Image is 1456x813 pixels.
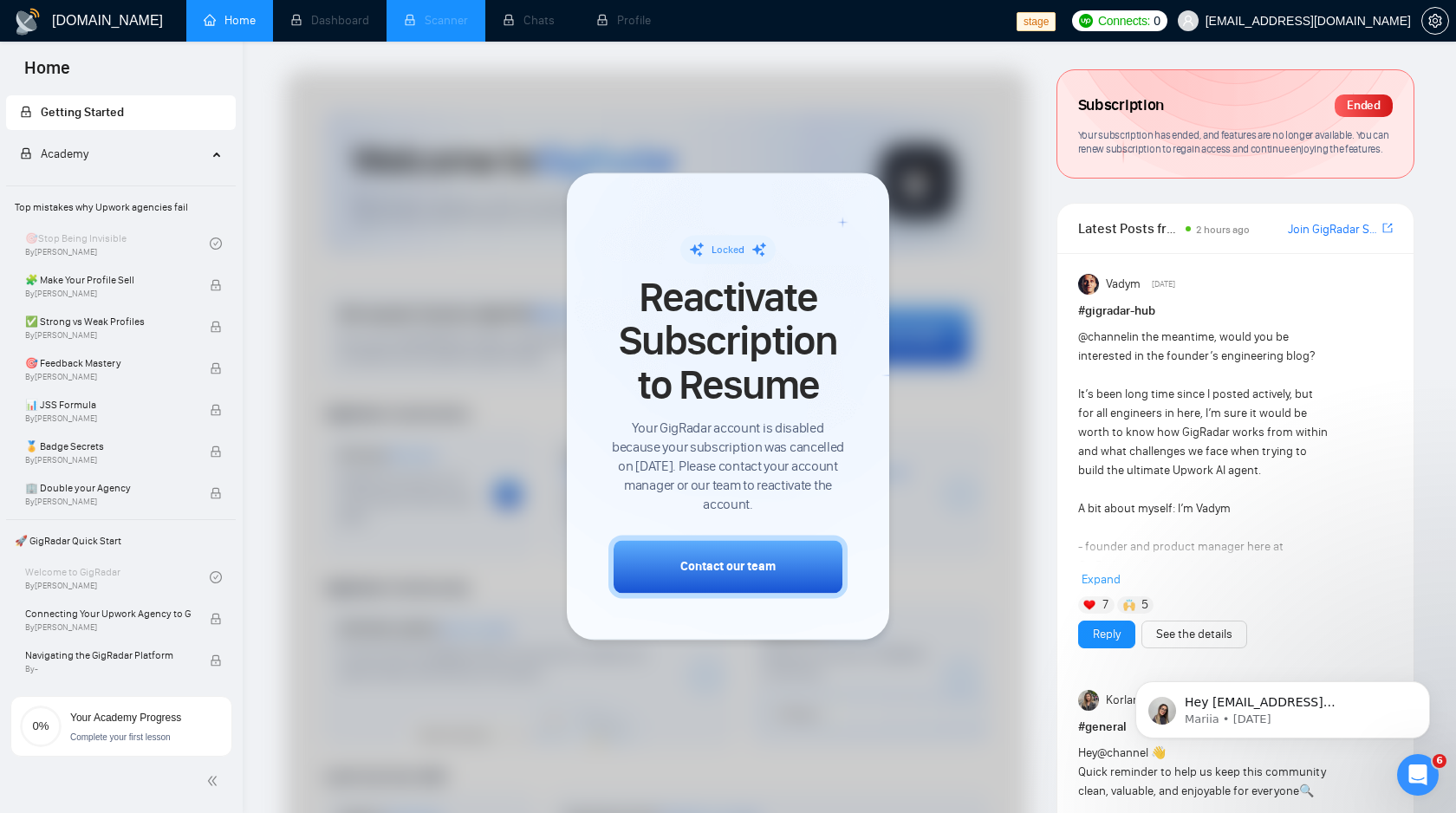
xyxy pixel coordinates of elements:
[1106,275,1141,294] span: Vadym
[41,105,124,120] span: Getting Started
[1421,7,1449,35] button: setting
[680,558,776,576] div: Contact our team
[1382,220,1393,237] a: export
[1141,621,1247,648] button: See the details
[20,720,62,732] span: 0%
[712,244,744,256] span: Locked
[25,664,192,674] span: By -
[1156,625,1232,644] a: See the details
[25,605,192,622] span: Connecting Your Upwork Agency to GigRadar
[1123,599,1135,611] img: 🙌
[210,487,222,499] span: lock
[210,446,222,458] span: lock
[25,455,192,465] span: By [PERSON_NAME]
[204,13,256,28] a: homeHome
[1017,12,1056,31] span: stage
[1422,14,1448,28] span: setting
[210,404,222,416] span: lock
[608,276,848,406] span: Reactivate Subscription to Resume
[1078,274,1099,295] img: Vadym
[25,396,192,413] span: 📊 JSS Formula
[608,420,848,515] span: Your GigRadar account is disabled because your subscription was cancelled on [DATE]. Please conta...
[210,571,222,583] span: check-circle
[1078,621,1135,648] button: Reply
[6,95,236,130] li: Getting Started
[1078,690,1099,711] img: Korlan
[25,289,192,299] span: By [PERSON_NAME]
[608,536,848,599] button: Contact our team
[1078,329,1129,344] span: @channel
[8,190,234,224] span: Top mistakes why Upwork agencies fail
[1106,691,1140,710] span: Korlan
[1141,596,1148,614] span: 5
[1109,645,1456,766] iframe: Intercom notifications message
[25,497,192,507] span: By [PERSON_NAME]
[1335,94,1393,117] div: Ended
[70,732,171,742] span: Complete your first lesson
[25,479,192,497] span: 🏢 Double your Agency
[1078,302,1393,321] h1: # gigradar-hub
[1102,596,1108,614] span: 7
[1299,784,1314,798] span: 🔍
[210,237,222,250] span: check-circle
[210,613,222,625] span: lock
[1397,754,1439,796] iframe: Intercom live chat
[41,146,88,161] span: Academy
[8,524,234,558] span: 🚀 GigRadar Quick Start
[210,654,222,667] span: lock
[25,330,192,341] span: By [PERSON_NAME]
[1083,599,1095,611] img: ❤️
[25,438,192,455] span: 🏅 Badge Secrets
[75,50,298,305] span: Hey [EMAIL_ADDRESS][DOMAIN_NAME], Looks like your Upwork agency WorkWise Agency ran out of connec...
[1098,11,1150,30] span: Connects:
[75,67,299,82] p: Message from Mariia, sent 5d ago
[10,55,84,92] span: Home
[1182,15,1194,27] span: user
[25,413,192,424] span: By [PERSON_NAME]
[1152,276,1175,292] span: [DATE]
[1433,754,1446,768] span: 6
[1078,128,1389,156] span: Your subscription has ended, and features are no longer available. You can renew subscription to ...
[25,372,192,382] span: By [PERSON_NAME]
[1093,625,1121,644] a: Reply
[1382,221,1393,235] span: export
[210,279,222,291] span: lock
[1078,718,1393,737] h1: # general
[25,271,192,289] span: 🧩 Make Your Profile Sell
[1154,11,1160,30] span: 0
[210,362,222,374] span: lock
[1421,14,1449,28] a: setting
[25,622,192,633] span: By [PERSON_NAME]
[1288,220,1379,239] a: Join GigRadar Slack Community
[14,8,42,36] img: logo
[20,146,88,161] span: Academy
[206,772,224,790] span: double-left
[1097,745,1148,760] span: @channel
[25,354,192,372] span: 🎯 Feedback Mastery
[1078,218,1180,239] span: Latest Posts from the GigRadar Community
[1079,14,1093,28] img: upwork-logo.png
[210,321,222,333] span: lock
[20,147,32,159] span: lock
[25,647,192,664] span: Navigating the GigRadar Platform
[25,313,192,330] span: ✅ Strong vs Weak Profiles
[1082,572,1121,587] span: Expand
[1078,91,1164,120] span: Subscription
[20,106,32,118] span: lock
[1196,224,1250,236] span: 2 hours ago
[70,712,181,724] span: Your Academy Progress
